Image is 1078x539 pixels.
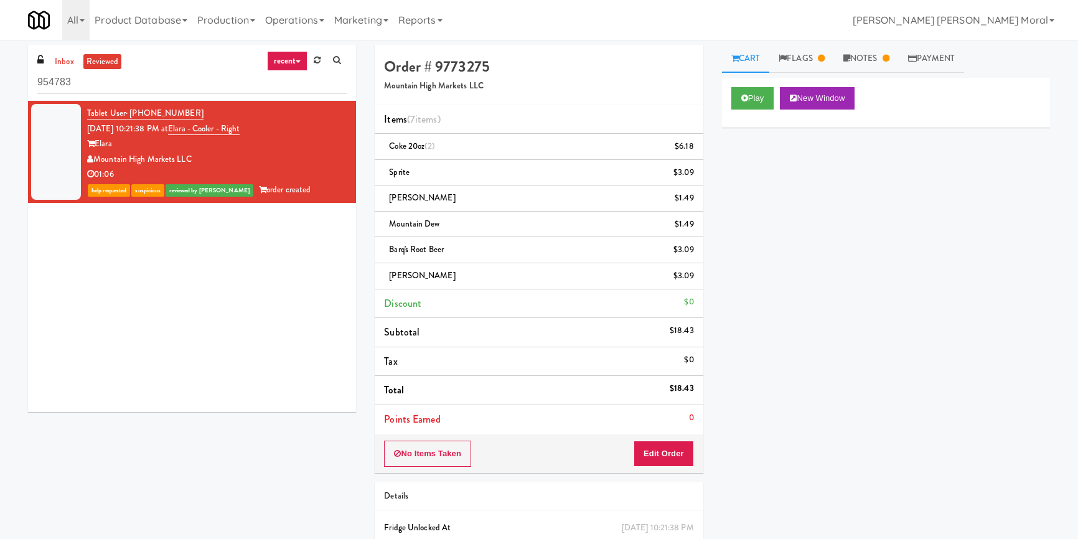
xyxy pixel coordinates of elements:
span: · [PHONE_NUMBER] [126,107,204,119]
span: Discount [384,296,421,311]
div: $0 [684,294,693,310]
div: $18.43 [670,381,694,396]
button: Edit Order [634,441,694,467]
button: New Window [780,87,855,110]
a: Flags [769,45,834,73]
span: (2) [424,140,435,152]
a: Payment [899,45,965,73]
span: (7 ) [407,112,441,126]
span: Tax [384,354,397,368]
span: [PERSON_NAME] [389,269,455,281]
div: Details [384,489,693,504]
span: Barq's Root Beer [389,243,444,255]
div: 0 [689,410,694,426]
a: recent [267,51,308,71]
div: $1.49 [675,190,694,206]
div: $0 [684,352,693,368]
span: order created [259,184,311,195]
button: No Items Taken [384,441,471,467]
li: Tablet User· [PHONE_NUMBER][DATE] 10:21:38 PM atElara - Cooler - RightElaraMountain High Markets ... [28,101,356,203]
span: help requested [88,184,130,197]
a: reviewed [83,54,122,70]
span: suspicious [131,184,164,197]
ng-pluralize: items [415,112,438,126]
button: Play [731,87,774,110]
a: Cart [722,45,770,73]
div: Fridge Unlocked At [384,520,693,536]
div: $3.09 [673,165,694,180]
div: 01:06 [87,167,347,182]
div: Mountain High Markets LLC [87,152,347,167]
div: $3.09 [673,242,694,258]
span: Coke 20oz [389,140,435,152]
span: Subtotal [384,325,419,339]
div: Elara [87,136,347,152]
a: Notes [834,45,899,73]
div: [DATE] 10:21:38 PM [622,520,694,536]
div: $1.49 [675,217,694,232]
div: $6.18 [675,139,694,154]
img: Micromart [28,9,50,31]
h5: Mountain High Markets LLC [384,82,693,91]
a: Elara - Cooler - Right [168,123,240,135]
span: [PERSON_NAME] [389,192,455,204]
span: [DATE] 10:21:38 PM at [87,123,168,134]
span: Sprite [389,166,410,178]
span: Items [384,112,440,126]
div: $3.09 [673,268,694,284]
h4: Order # 9773275 [384,59,693,75]
div: $18.43 [670,323,694,339]
span: reviewed by [PERSON_NAME] [166,184,253,197]
input: Search vision orders [37,71,347,94]
a: inbox [52,54,77,70]
span: Total [384,383,404,397]
span: Mountain Dew [389,218,439,230]
span: Points Earned [384,412,440,426]
a: Tablet User· [PHONE_NUMBER] [87,107,204,120]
